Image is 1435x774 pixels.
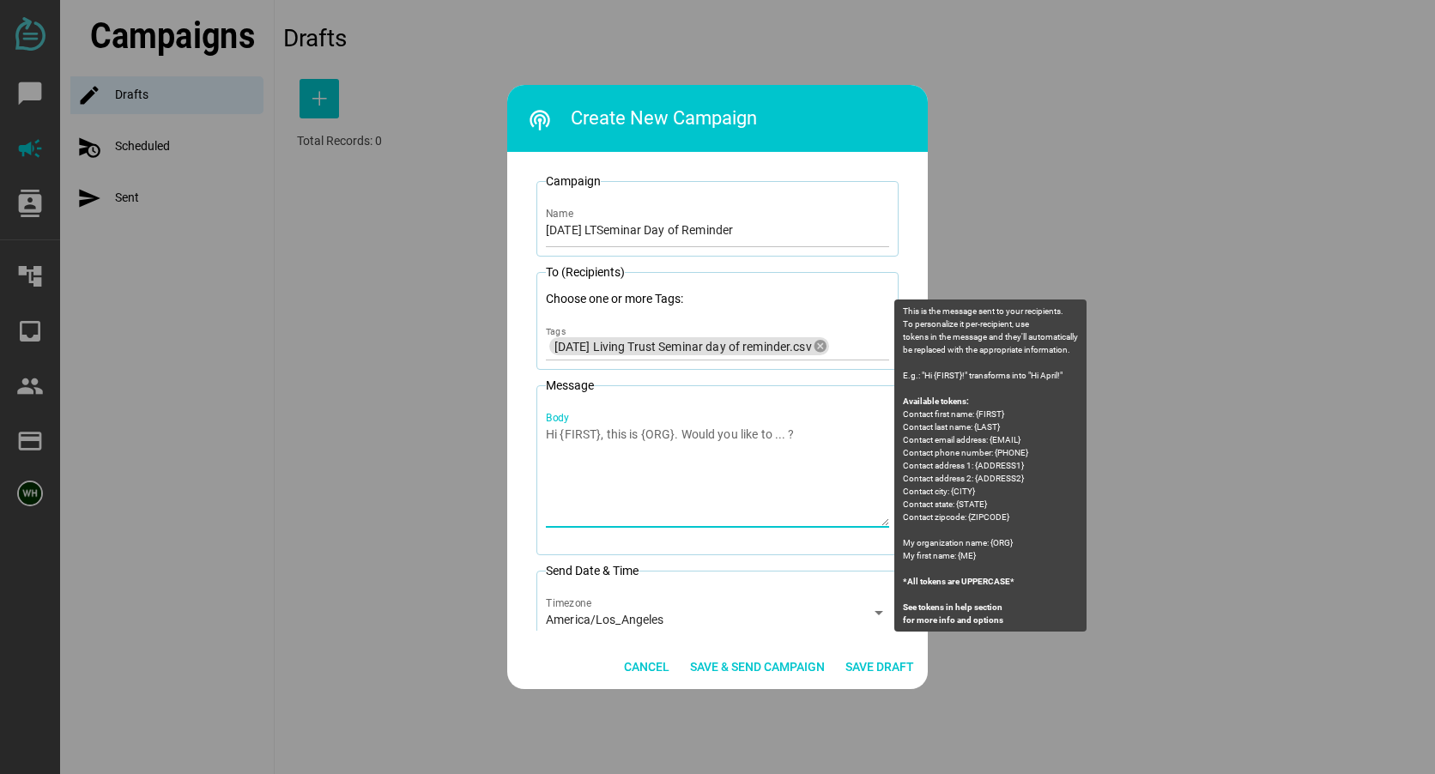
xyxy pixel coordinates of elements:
[839,651,921,682] button: Save Draft
[845,656,914,677] span: Save Draft
[546,426,889,526] textarea: Body
[546,172,601,190] legend: Campaign
[617,651,676,682] button: Cancel
[690,656,825,677] span: Save & Send Campaign
[814,339,829,354] i: cancel
[546,263,625,281] legend: To (Recipients)
[546,290,889,308] p: Choose one or more Tags:
[554,339,812,354] span: [DATE] Living Trust Seminar day of reminder.csv
[833,336,889,357] input: [DATE] Living Trust Seminar day of reminder.csvTags
[869,602,889,623] i: arrow_drop_down
[546,562,639,580] legend: Send Date & Time
[624,656,669,677] span: Cancel
[683,651,832,682] button: Save & Send Campaign
[546,377,594,395] legend: Message
[528,108,552,132] i: podcasts
[546,199,889,247] input: Name
[528,97,928,140] h3: Create New Campaign
[546,612,664,627] span: America/Los_Angeles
